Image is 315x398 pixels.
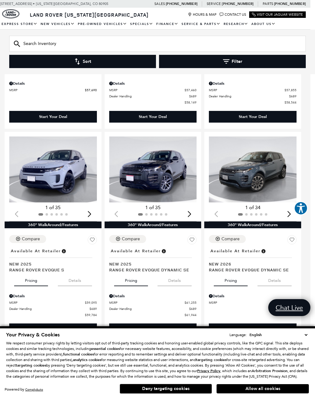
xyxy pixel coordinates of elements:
span: Range Rover Evoque Dynamic SE [109,267,192,273]
span: Range Rover Evoque Dynamic SE [209,267,292,273]
a: $61,944 [109,313,197,317]
a: $59,784 [9,313,97,317]
div: Start Your Deal [109,323,197,335]
div: Compare [22,236,40,242]
div: Start Your Deal [209,111,297,123]
a: land-rover [2,9,19,18]
a: Hours & Map [188,13,217,17]
a: MSRP $57,855 [209,88,297,92]
div: 1 of 35 [9,204,97,211]
span: New 2026 [209,261,292,267]
span: $59,784 [85,313,97,317]
span: New 2025 [109,261,192,267]
a: MSRP $57,460 [109,88,197,92]
a: $58,544 [209,100,297,105]
a: MSRP $62,205 [209,300,297,305]
a: [PHONE_NUMBER] [222,2,253,6]
div: Pricing Details - Range Rover Evoque S [9,293,97,299]
button: Sort [9,55,156,68]
button: pricing tab [214,273,248,286]
div: 1 of 35 [109,204,197,211]
span: $689 [189,94,197,99]
a: ComplyAuto [25,388,43,392]
u: Privacy Policy [197,368,220,373]
div: Pricing Details - Range Rover Evoque Dynamic SE [109,293,197,299]
a: Available at RetailerNew 2026Range Rover Evoque Dynamic SE [209,247,297,273]
button: Compare Vehicle [109,235,146,243]
div: Start Your Deal [109,111,197,123]
select: Language Select [248,332,309,338]
strong: analytics cookies [73,357,101,362]
a: About Us [250,19,277,30]
span: $57,855 [285,88,297,92]
div: Pricing Details - Discovery Sport S [109,81,197,86]
div: 360° WalkAround/Features [204,221,301,228]
div: 1 / 2 [9,136,97,202]
div: Pricing Details - Range Rover Evoque S [209,81,297,86]
button: Save Vehicle [88,235,97,247]
span: MSRP [109,300,185,305]
span: Vehicle is in stock and ready for immediate delivery. Due to demand, availability is subject to c... [61,248,66,254]
a: Service & Parts [180,19,222,30]
strong: targeting cookies [196,357,226,362]
button: Save Vehicle [287,235,297,247]
span: Vehicle is in stock and ready for immediate delivery. Due to demand, availability is subject to c... [261,248,266,254]
a: Land Rover [US_STATE][GEOGRAPHIC_DATA] [26,11,152,18]
a: Dealer Handling $689 [109,307,197,311]
button: pricing tab [14,273,48,286]
img: 2025 LAND ROVER Range Rover Evoque Dynamic SE 1 [109,136,197,202]
span: Dealer Handling [209,94,289,99]
div: Start Your Deal [209,323,297,335]
span: MSRP [109,88,185,92]
span: $689 [90,307,97,311]
div: Compare [122,236,140,242]
strong: essential cookies [91,346,120,351]
div: Pricing Details - Range Rover Evoque Dynamic SE [209,293,297,299]
a: Contact Us [220,13,246,17]
a: [PHONE_NUMBER] [274,2,306,6]
span: $61,944 [185,313,197,317]
div: Language: [229,333,247,337]
span: Land Rover [US_STATE][GEOGRAPHIC_DATA] [30,11,149,18]
span: Available at Retailer [210,248,261,254]
span: $58,149 [185,100,197,105]
a: Available at RetailerNew 2025Range Rover Evoque Dynamic SE [109,247,197,273]
div: 360° WalkAround/Features [105,221,201,228]
span: $58,544 [285,100,297,105]
a: Visit Our Jaguar Website [252,13,303,17]
p: We respect consumer privacy rights by letting visitors opt out of third-party tracking cookies an... [6,340,309,379]
span: MSRP [9,300,85,305]
span: MSRP [209,88,285,92]
span: $57,690 [85,88,97,92]
img: 2026 LAND ROVER Range Rover Evoque Dynamic SE 1 [209,136,297,202]
button: details tab [58,273,92,286]
span: Dealer Handling [109,94,189,99]
a: Available at RetailerNew 2025Range Rover Evoque S [9,247,97,273]
span: Available at Retailer [11,248,61,254]
span: MSRP [9,88,85,92]
a: Research [222,19,250,30]
div: Start Your Deal [139,114,167,120]
a: MSRP $61,255 [109,300,197,305]
span: Dealer Handling [109,307,189,311]
strong: Arbitration Provision [252,368,288,373]
span: Range Rover Evoque S [9,267,92,273]
span: Vehicle is in stock and ready for immediate delivery. Due to demand, availability is subject to c... [161,248,166,254]
a: $58,149 [109,100,197,105]
button: pricing tab [114,273,148,286]
div: 1 / 2 [209,136,297,202]
a: Dealer Handling $689 [109,94,197,99]
a: New Vehicles [39,19,76,30]
a: Chat Live [268,299,310,316]
a: MSRP $57,690 [9,88,97,92]
div: Compare [221,236,240,242]
a: Dealer Handling $689 [9,307,97,311]
span: Available at Retailer [111,248,161,254]
a: Specials [129,19,155,30]
button: Filter [159,55,306,68]
a: [PHONE_NUMBER] [166,2,197,6]
button: Save Vehicle [187,235,197,247]
strong: functional cookies [63,352,94,357]
div: Next slide [285,207,293,221]
a: MSRP $59,095 [9,300,97,305]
